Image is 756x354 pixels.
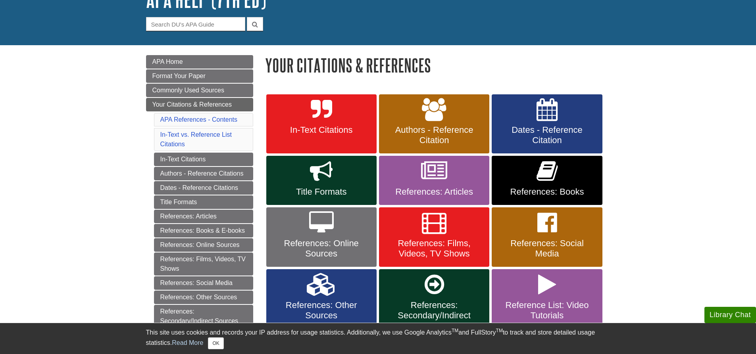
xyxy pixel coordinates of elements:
button: Library Chat [704,307,756,323]
span: Format Your Paper [152,73,206,79]
span: Dates - Reference Citation [498,125,596,145]
a: References: Social Media [492,207,602,267]
span: References: Secondary/Indirect Sources [385,300,483,331]
span: References: Films, Videos, TV Shows [385,238,483,259]
span: Reference List: Video Tutorials [498,300,596,321]
a: Your Citations & References [146,98,253,111]
a: In-Text vs. Reference List Citations [160,131,232,147]
a: Title Formats [154,195,253,209]
a: References: Articles [379,156,489,205]
h1: Your Citations & References [265,55,610,75]
a: References: Books & E-books [154,224,253,237]
a: Dates - Reference Citations [154,181,253,195]
a: Authors - Reference Citation [379,94,489,154]
a: References: Other Sources [266,269,377,339]
span: Your Citations & References [152,101,232,108]
span: Authors - Reference Citation [385,125,483,145]
span: Commonly Used Sources [152,87,224,94]
a: In-Text Citations [266,94,377,154]
span: In-Text Citations [272,125,371,135]
span: APA Home [152,58,183,65]
a: Title Formats [266,156,377,205]
a: In-Text Citations [154,153,253,166]
input: Search DU's APA Guide [146,17,245,31]
a: References: Secondary/Indirect Sources [379,269,489,339]
div: This site uses cookies and records your IP address for usage statistics. Additionally, we use Goo... [146,328,610,349]
a: References: Social Media [154,276,253,290]
a: References: Online Sources [266,207,377,267]
a: References: Films, Videos, TV Shows [154,253,253,276]
span: References: Online Sources [272,238,371,259]
a: References: Articles [154,210,253,223]
a: Authors - Reference Citations [154,167,253,180]
sup: TM [496,328,503,333]
a: APA References - Contents [160,116,237,123]
span: References: Books [498,187,596,197]
span: References: Articles [385,187,483,197]
a: References: Films, Videos, TV Shows [379,207,489,267]
span: References: Social Media [498,238,596,259]
a: References: Online Sources [154,238,253,252]
a: References: Other Sources [154,291,253,304]
button: Close [208,337,223,349]
sup: TM [452,328,458,333]
span: References: Other Sources [272,300,371,321]
a: Format Your Paper [146,69,253,83]
span: Title Formats [272,187,371,197]
a: Commonly Used Sources [146,84,253,97]
a: References: Books [492,156,602,205]
a: Reference List: Video Tutorials [492,269,602,339]
a: Read More [172,339,203,346]
a: References: Secondary/Indirect Sources [154,305,253,328]
a: Dates - Reference Citation [492,94,602,154]
a: APA Home [146,55,253,69]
